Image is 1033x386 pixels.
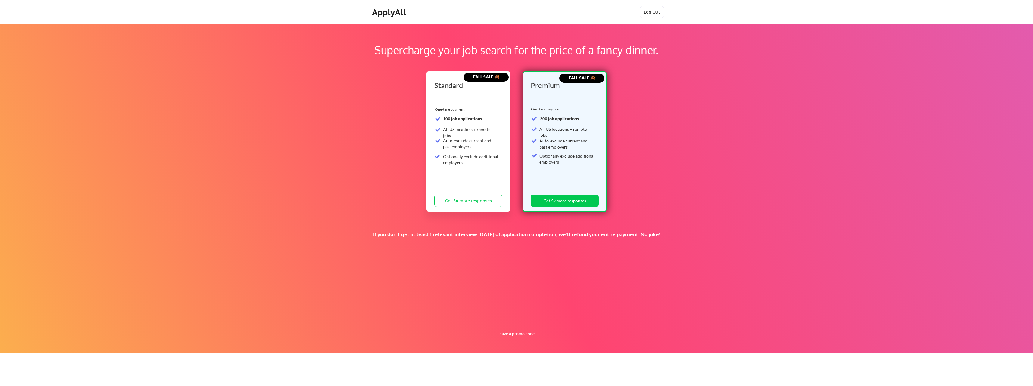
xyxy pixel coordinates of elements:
[569,75,595,80] strong: FALL SALE 🍂
[531,195,599,207] button: Get 5x more responses
[494,330,538,337] button: I have a promo code
[473,74,499,79] strong: FALL SALE 🍂
[443,127,499,138] div: All US locations + remote jobs
[443,116,482,121] strong: 100 job applications
[434,82,500,89] div: Standard
[539,153,595,165] div: Optionally exclude additional employers
[531,107,562,112] div: One-time payment
[540,116,579,121] strong: 200 job applications
[640,6,664,18] button: Log Out
[104,231,929,238] div: If you don't get at least 1 relevant interview [DATE] of application completion, we'll refund you...
[39,42,994,58] div: Supercharge your job search for the price of a fancy dinner.
[539,126,595,138] div: All US locations + remote jobs
[435,107,466,112] div: One-time payment
[434,195,502,207] button: Get 3x more responses
[539,138,595,150] div: Auto-exclude current and past employers
[443,154,499,165] div: Optionally exclude additional employers
[531,82,597,89] div: Premium
[372,7,408,17] div: ApplyAll
[443,138,499,149] div: Auto-exclude current and past employers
